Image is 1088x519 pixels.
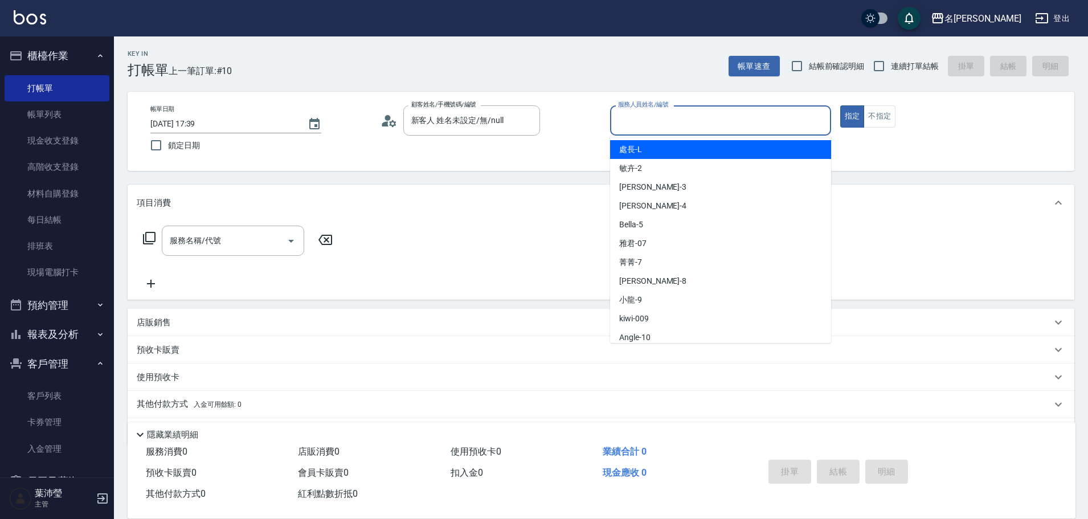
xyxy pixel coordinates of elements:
[944,11,1021,26] div: 名[PERSON_NAME]
[898,7,921,30] button: save
[619,162,642,174] span: 敏卉 -2
[150,115,296,133] input: YYYY/MM/DD hh:mm
[128,50,169,58] h2: Key In
[840,105,865,128] button: 指定
[128,185,1074,221] div: 項目消費
[9,487,32,510] img: Person
[603,446,647,457] span: 業績合計 0
[5,41,109,71] button: 櫃檯作業
[14,10,46,24] img: Logo
[5,181,109,207] a: 材料自購登錄
[35,499,93,509] p: 主管
[5,436,109,462] a: 入金管理
[5,349,109,379] button: 客戶管理
[194,401,242,408] span: 入金可用餘額: 0
[618,100,668,109] label: 服務人員姓名/編號
[619,256,642,268] span: 菁菁 -7
[5,154,109,180] a: 高階收支登錄
[137,317,171,329] p: 店販銷售
[146,467,197,478] span: 預收卡販賣 0
[926,7,1026,30] button: 名[PERSON_NAME]
[809,60,865,72] span: 結帳前確認明細
[5,101,109,128] a: 帳單列表
[5,259,109,285] a: 現場電腦打卡
[128,363,1074,391] div: 使用預收卡
[128,62,169,78] h3: 打帳單
[128,418,1074,446] div: 備註及來源
[619,294,642,306] span: 小龍 -9
[301,111,328,138] button: Choose date, selected date is 2025-09-08
[137,371,179,383] p: 使用預收卡
[619,275,686,287] span: [PERSON_NAME] -8
[619,219,643,231] span: Bella -5
[451,467,483,478] span: 扣入金 0
[5,291,109,320] button: 預約管理
[5,128,109,154] a: 現金收支登錄
[128,391,1074,418] div: 其他付款方式入金可用餘額: 0
[619,144,642,156] span: 處長 -L
[5,383,109,409] a: 客戶列表
[619,238,647,250] span: 雅君 -07
[128,309,1074,336] div: 店販銷售
[35,488,93,499] h5: 葉沛瑩
[5,233,109,259] a: 排班表
[729,56,780,77] button: 帳單速查
[5,409,109,435] a: 卡券管理
[411,100,476,109] label: 顧客姓名/手機號碼/編號
[619,181,686,193] span: [PERSON_NAME] -3
[146,446,187,457] span: 服務消費 0
[150,105,174,113] label: 帳單日期
[137,344,179,356] p: 預收卡販賣
[5,467,109,496] button: 員工及薪資
[5,75,109,101] a: 打帳單
[5,207,109,233] a: 每日結帳
[451,446,501,457] span: 使用預收卡 0
[891,60,939,72] span: 連續打單結帳
[147,429,198,441] p: 隱藏業績明細
[298,446,340,457] span: 店販消費 0
[298,467,349,478] span: 會員卡販賣 0
[128,336,1074,363] div: 預收卡販賣
[603,467,647,478] span: 現金應收 0
[619,313,649,325] span: kiwi -009
[137,398,242,411] p: 其他付款方式
[169,64,232,78] span: 上一筆訂單:#10
[298,488,358,499] span: 紅利點數折抵 0
[137,197,171,209] p: 項目消費
[168,140,200,152] span: 鎖定日期
[1030,8,1074,29] button: 登出
[282,232,300,250] button: Open
[619,200,686,212] span: [PERSON_NAME] -4
[5,320,109,349] button: 報表及分析
[619,332,651,344] span: Angle -10
[864,105,895,128] button: 不指定
[146,488,206,499] span: 其他付款方式 0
